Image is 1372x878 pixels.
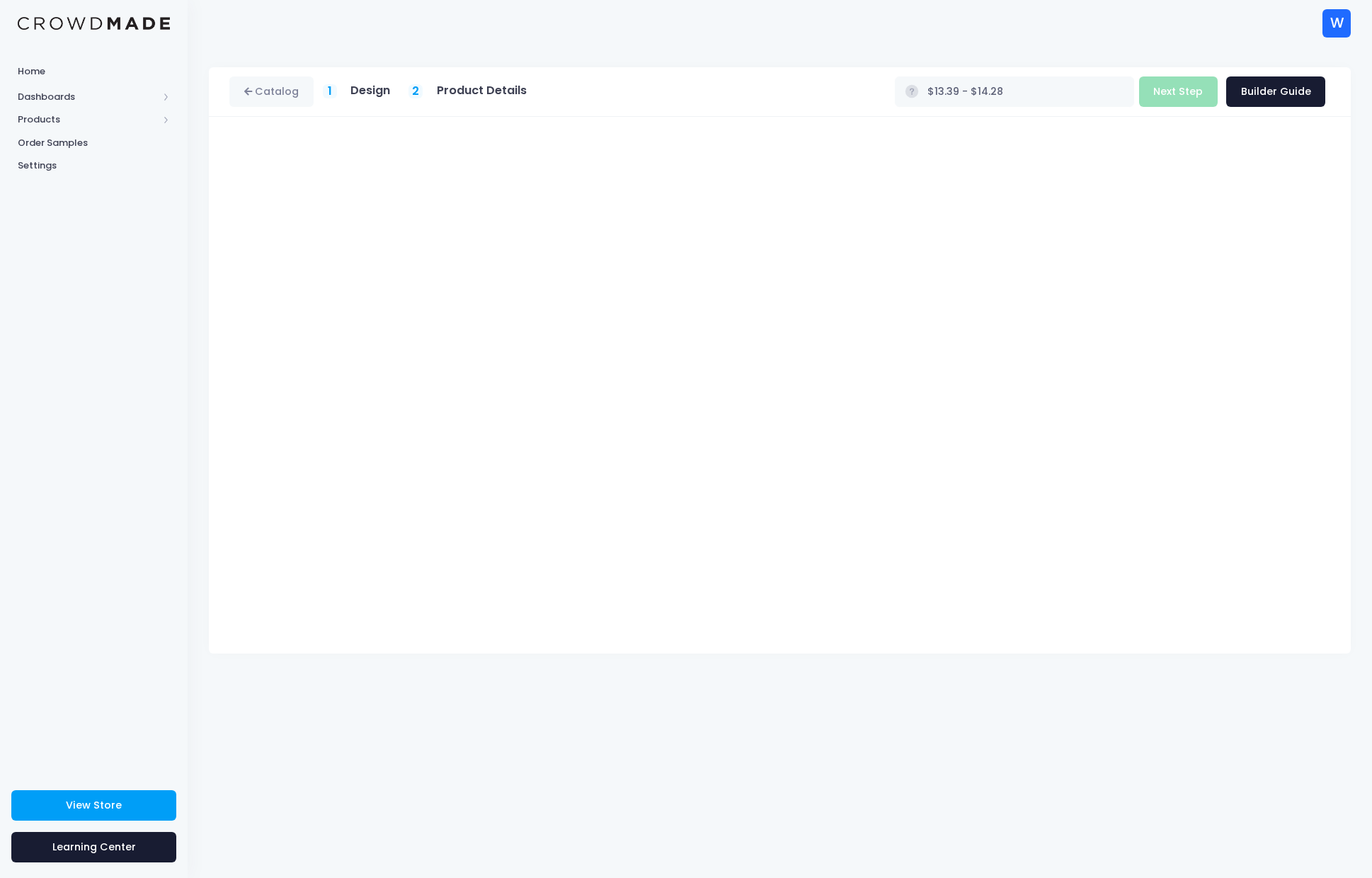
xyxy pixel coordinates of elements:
div: W [1322,9,1351,38]
span: Order Samples [18,136,170,150]
a: Builder Guide [1226,76,1325,107]
span: Settings [18,159,170,173]
h5: Product Details [437,84,527,98]
span: View Store [66,798,122,812]
span: Learning Center [52,840,136,854]
span: Dashboards [18,90,158,104]
img: Logo [18,17,170,30]
a: Learning Center [11,832,176,862]
span: Products [18,113,158,127]
span: 2 [412,83,419,100]
a: View Store [11,790,176,821]
span: 1 [328,83,332,100]
h5: Design [350,84,390,98]
a: Catalog [229,76,314,107]
span: Home [18,64,170,79]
